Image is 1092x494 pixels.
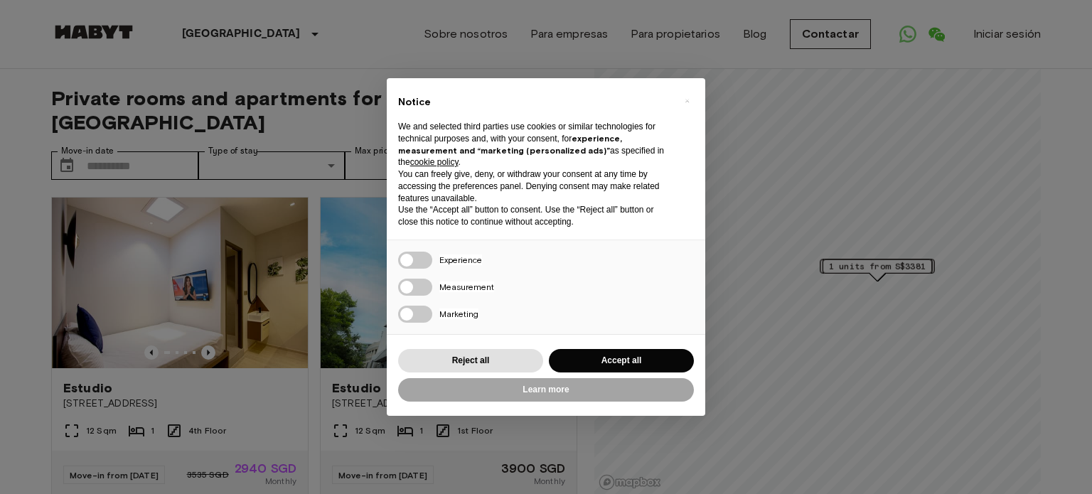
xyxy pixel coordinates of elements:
button: Close this notice [675,90,698,112]
h2: Notice [398,95,671,109]
p: You can freely give, deny, or withdraw your consent at any time by accessing the preferences pane... [398,168,671,204]
a: cookie policy [410,157,459,167]
span: × [685,92,690,109]
button: Reject all [398,349,543,372]
span: Experience [439,254,482,265]
strong: experience, measurement and “marketing (personalized ads)” [398,133,622,156]
span: Marketing [439,308,478,319]
button: Accept all [549,349,694,372]
p: We and selected third parties use cookies or similar technologies for technical purposes and, wit... [398,121,671,168]
button: Learn more [398,378,694,402]
p: Use the “Accept all” button to consent. Use the “Reject all” button or close this notice to conti... [398,204,671,228]
span: Measurement [439,281,494,292]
